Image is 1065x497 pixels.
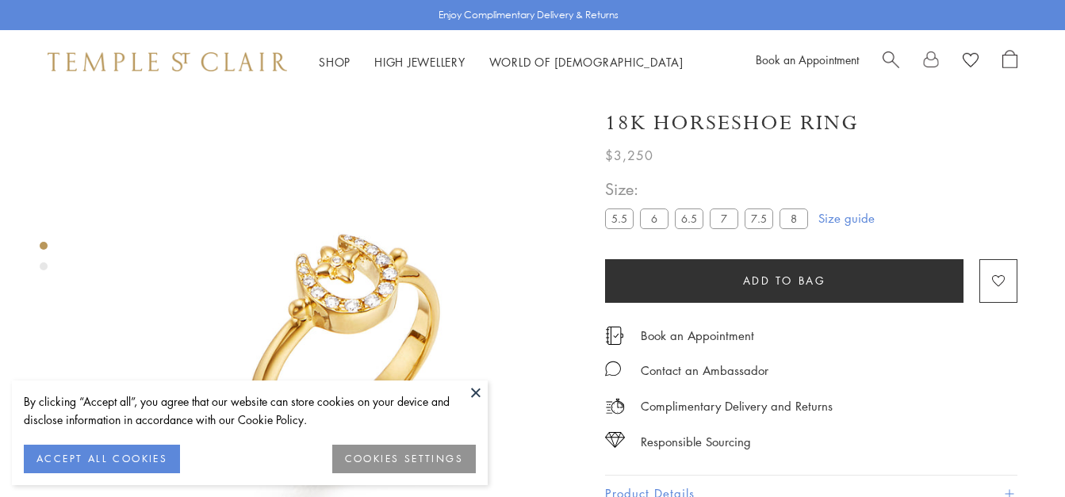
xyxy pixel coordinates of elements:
[605,259,963,303] button: Add to bag
[640,208,668,228] label: 6
[48,52,287,71] img: Temple St. Clair
[641,396,833,416] p: Complimentary Delivery and Returns
[780,208,808,228] label: 8
[605,145,653,166] span: $3,250
[605,208,634,228] label: 5.5
[883,50,899,74] a: Search
[605,176,814,202] span: Size:
[675,208,703,228] label: 6.5
[489,54,684,70] a: World of [DEMOGRAPHIC_DATA]World of [DEMOGRAPHIC_DATA]
[332,445,476,473] button: COOKIES SETTINGS
[319,54,351,70] a: ShopShop
[319,52,684,72] nav: Main navigation
[641,361,768,380] div: Contact an Ambassador
[745,208,773,228] label: 7.5
[818,210,875,226] a: Size guide
[743,272,826,289] span: Add to bag
[1002,50,1017,74] a: Open Shopping Bag
[641,432,751,452] div: Responsible Sourcing
[641,327,754,344] a: Book an Appointment
[756,52,859,67] a: Book an Appointment
[605,361,621,377] img: MessageIcon-01_2.svg
[24,445,180,473] button: ACCEPT ALL COOKIES
[605,109,859,137] h1: 18K Horseshoe Ring
[24,392,476,429] div: By clicking “Accept all”, you agree that our website can store cookies on your device and disclos...
[605,327,624,345] img: icon_appointment.svg
[605,396,625,416] img: icon_delivery.svg
[374,54,465,70] a: High JewelleryHigh Jewellery
[439,7,619,23] p: Enjoy Complimentary Delivery & Returns
[963,50,979,74] a: View Wishlist
[605,432,625,448] img: icon_sourcing.svg
[40,238,48,283] div: Product gallery navigation
[710,208,738,228] label: 7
